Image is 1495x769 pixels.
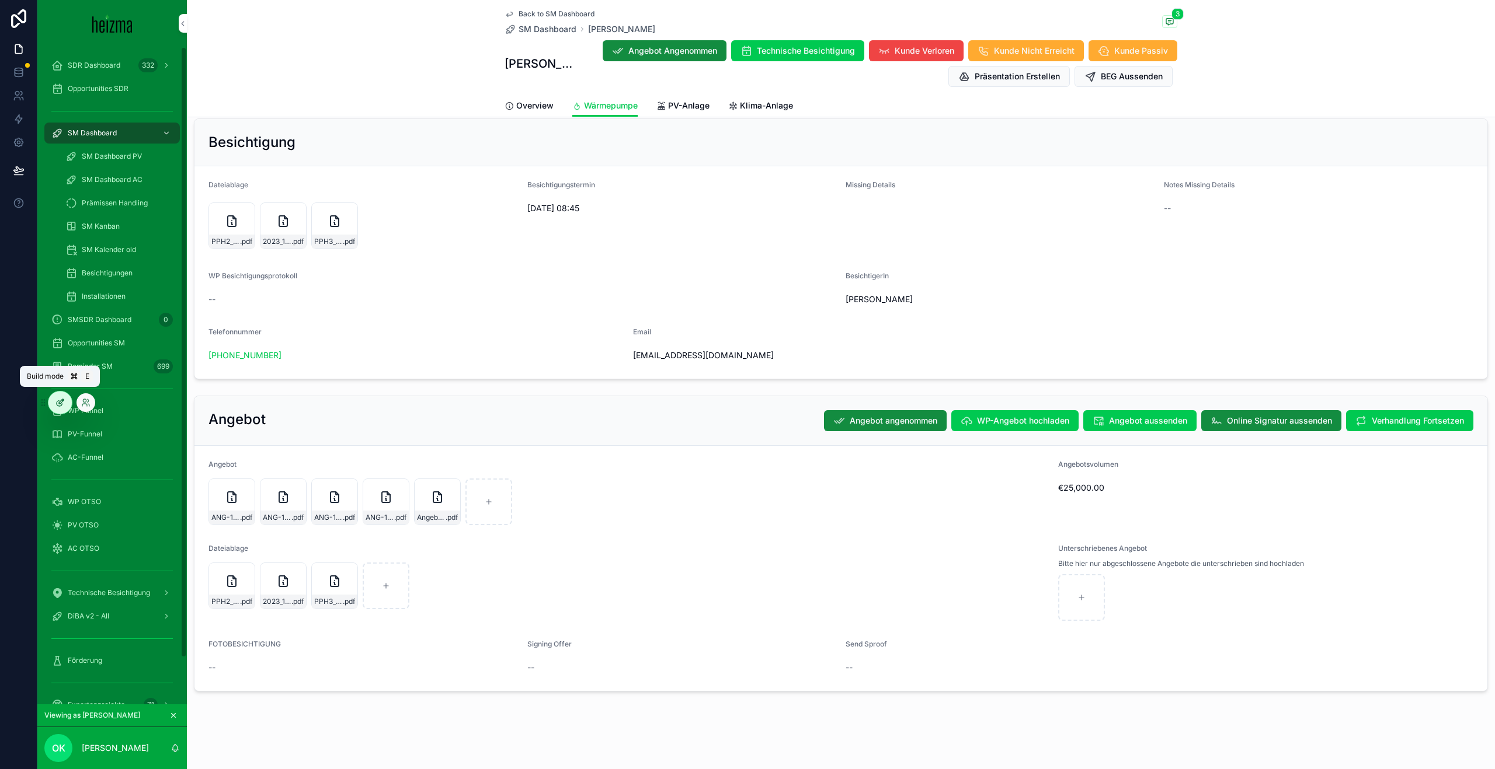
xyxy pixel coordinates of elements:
span: Wärmepumpe [584,100,638,111]
span: Email [633,327,651,336]
span: Missing Details [846,180,895,189]
span: AC OTSO [68,544,99,553]
a: Overview [505,95,554,118]
span: .pdf [394,513,406,522]
span: Verhandlung Fortsetzen [1372,415,1464,427]
span: .pdf [240,597,252,606]
span: PPH3_Riepl [314,597,343,606]
a: Prämissen Handling [58,193,180,214]
span: SDR Dashboard [68,61,120,70]
span: [EMAIL_ADDRESS][DOMAIN_NAME] [633,349,1048,361]
span: [PERSON_NAME] [846,293,913,305]
span: .pdf [343,237,355,246]
span: 3 [1171,8,1184,20]
span: Reminder SM [68,362,113,371]
span: Overview [516,100,554,111]
div: 332 [138,58,158,72]
span: [DATE] 08:45 [527,202,837,214]
a: PV OTSO [44,515,180,536]
span: DiBA v2 - All [68,611,109,621]
a: Reminder SM699 [44,356,180,377]
span: Besichtigungstermin [527,180,595,189]
span: WP-Angebot hochladen [977,415,1069,427]
span: ANG-13521-Riepl-2025-10-06 [314,513,343,522]
span: Besichtigungen [82,268,133,278]
button: Angebot angenommen [824,410,947,431]
a: Klima-Anlage [728,95,793,118]
span: Angebot-ANG-342-Riepl-03-10-2025 [417,513,446,522]
a: SM Dashboard PV [58,146,180,167]
span: Angebot aussenden [1109,415,1187,427]
span: Technische Besichtigung [68,588,150,597]
a: SM Dashboard AC [58,169,180,190]
span: WP Besichtigungsprotokoll [208,271,297,280]
span: -- [846,662,853,673]
a: AC OTSO [44,538,180,559]
div: 0 [159,313,173,327]
span: PV-Anlage [668,100,710,111]
button: Kunde Nicht Erreicht [968,40,1084,61]
span: .pdf [240,513,252,522]
a: Installationen [58,286,180,307]
h2: Besichtigung [208,133,295,152]
button: Kunde Verloren [869,40,964,61]
img: App logo [92,14,133,33]
a: Expertenprojekte71 [44,694,180,715]
span: SM Kanban [82,222,120,231]
span: Prämissen Handling [82,198,148,208]
button: Angebot aussenden [1083,410,1197,431]
span: Klima-Anlage [740,100,793,111]
span: Opportunities SDR [68,84,128,93]
p: [PERSON_NAME] [82,742,149,754]
span: Angebotsvolumen [1058,460,1118,469]
span: Unterschriebenes Angebot [1058,544,1147,553]
span: BEG Aussenden [1101,71,1163,82]
a: Förderung [44,650,180,671]
a: Opportunities SM [44,333,180,354]
span: BesichtigerIn [846,271,889,280]
a: Technische Besichtigung [44,582,180,603]
span: WP OTSO [68,497,101,506]
span: .pdf [291,237,304,246]
a: SM Dashboard [505,23,576,35]
span: SM Dashboard AC [82,175,142,184]
button: Verhandlung Fortsetzen [1346,410,1473,431]
span: Back to SM Dashboard [519,9,594,19]
span: .pdf [291,597,304,606]
button: Kunde Passiv [1089,40,1177,61]
span: .pdf [343,513,355,522]
span: Kunde Passiv [1114,45,1168,57]
span: Notes Missing Details [1164,180,1235,189]
button: Präsentation Erstellen [948,66,1070,87]
span: Angebot [208,460,237,469]
span: PV OTSO [68,520,99,530]
span: Angebot Angenommen [628,45,717,57]
span: AC-Funnel [68,453,103,462]
button: Angebot Angenommen [603,40,726,61]
a: WP OTSO [44,491,180,512]
span: Expertenprojekte [68,700,125,709]
button: WP-Angebot hochladen [951,410,1079,431]
span: OK [52,741,65,755]
a: SDR Dashboard332 [44,55,180,76]
h1: [PERSON_NAME] [505,55,575,72]
a: AC-Funnel [44,447,180,468]
span: SMSDR Dashboard [68,315,131,324]
span: -- [208,662,215,673]
span: Opportunities SM [68,338,125,348]
a: Opportunities SDR [44,78,180,99]
span: SM Dashboard [519,23,576,35]
span: Send Sproof [846,639,887,648]
span: Kunde Verloren [895,45,954,57]
span: ANG-13521-Riepl-2025-10-06 [263,513,291,522]
span: €25,000.00 [1058,482,1368,494]
span: PPH2_Riepl_DLP_BEM [211,237,240,246]
span: -- [208,293,215,305]
span: Bitte hier nur abgeschlossene Angebote die unterschrieben sind hochladen [1058,559,1304,568]
span: SM Dashboard PV [82,152,142,161]
a: Wärmepumpe [572,95,638,117]
span: PPH3_Riepl [314,237,343,246]
span: .pdf [240,237,252,246]
span: Installationen [82,292,126,301]
span: Kunde Nicht Erreicht [994,45,1075,57]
